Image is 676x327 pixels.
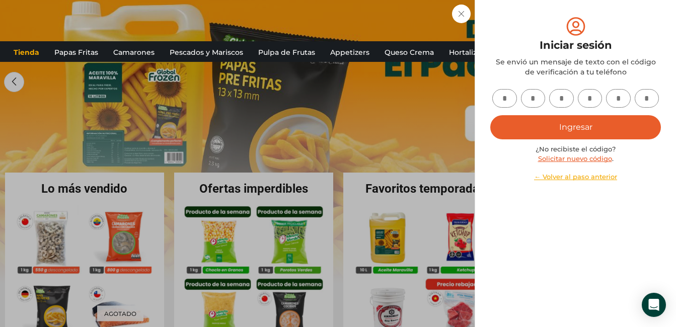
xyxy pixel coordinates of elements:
a: Appetizers [325,43,374,62]
button: Ingresar [490,115,661,139]
a: Tienda [9,43,44,62]
div: ¿No recibiste el código? . [490,144,661,182]
a: Queso Crema [380,43,439,62]
a: Hortalizas [444,43,489,62]
a: Camarones [108,43,160,62]
div: Se envió un mensaje de texto con el código de verificación a tu teléfono [490,57,661,77]
div: Open Intercom Messenger [642,293,666,317]
a: Pescados y Mariscos [165,43,248,62]
a: Solicitar nuevo código [538,154,612,162]
div: Iniciar sesión [490,38,661,53]
a: Pulpa de Frutas [253,43,320,62]
img: tabler-icon-user-circle.svg [564,15,587,38]
a: Papas Fritas [49,43,103,62]
a: ← Volver al paso anterior [490,172,661,182]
